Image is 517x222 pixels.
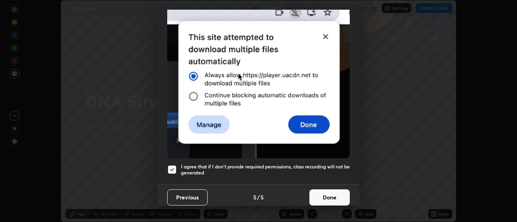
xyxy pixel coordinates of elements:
[257,193,260,201] h4: /
[253,193,256,201] h4: 5
[181,164,350,176] h5: I agree that if I don't provide required permissions, class recording will not be generated
[167,189,208,205] button: Previous
[261,193,264,201] h4: 5
[309,189,350,205] button: Done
